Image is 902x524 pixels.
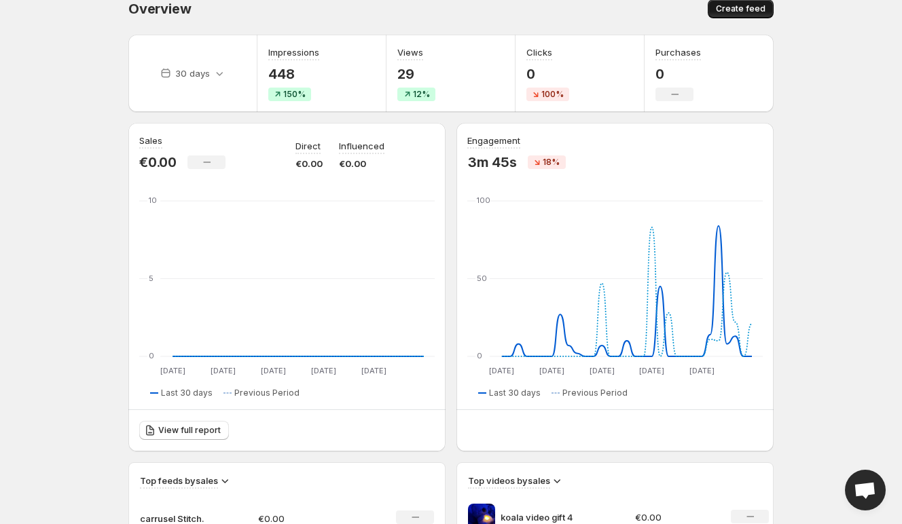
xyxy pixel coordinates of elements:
h3: Clicks [526,45,552,59]
text: 0 [477,351,482,360]
text: [DATE] [590,366,615,375]
a: View full report [139,421,229,440]
span: 100% [541,89,564,100]
span: Overview [128,1,191,17]
span: Last 30 days [161,388,213,398]
span: View full report [158,425,221,436]
h3: Engagement [467,134,520,147]
text: [DATE] [211,366,236,375]
p: 30 days [175,67,210,80]
span: 12% [413,89,430,100]
text: [DATE] [261,366,286,375]
p: Influenced [339,139,384,153]
span: Previous Period [562,388,628,398]
p: 3m 45s [467,154,517,170]
h3: Views [397,45,423,59]
h3: Impressions [268,45,319,59]
p: 448 [268,66,319,82]
p: €0.00 [635,510,715,524]
span: Last 30 days [489,388,541,398]
text: [DATE] [489,366,514,375]
text: 10 [149,195,157,205]
span: 18% [543,157,560,168]
h3: Top feeds by sales [140,474,218,487]
text: [DATE] [639,366,664,375]
text: 5 [149,274,154,283]
p: 0 [526,66,569,82]
h3: Purchases [655,45,701,59]
h3: Top videos by sales [468,474,550,487]
text: 100 [477,195,490,205]
p: Direct [295,139,321,153]
text: 0 [149,351,154,360]
text: 50 [477,274,487,283]
p: €0.00 [139,154,177,170]
h3: Sales [139,134,162,147]
text: [DATE] [539,366,564,375]
span: 150% [283,89,306,100]
p: €0.00 [339,157,384,170]
span: Create feed [716,3,765,14]
p: 0 [655,66,701,82]
p: 29 [397,66,435,82]
text: [DATE] [160,366,185,375]
a: Open chat [845,470,886,510]
p: koala video gift 4 [501,510,602,524]
text: [DATE] [361,366,386,375]
span: Previous Period [234,388,300,398]
p: €0.00 [295,157,323,170]
text: [DATE] [689,366,715,375]
text: [DATE] [311,366,336,375]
